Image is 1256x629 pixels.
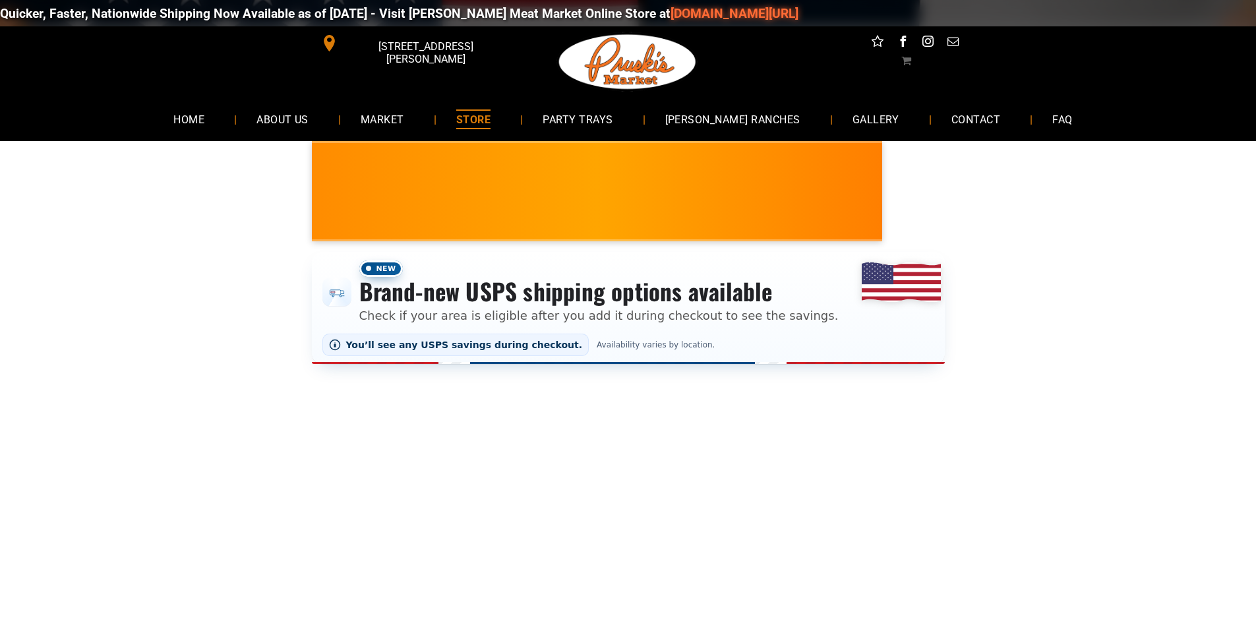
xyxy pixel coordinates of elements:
[871,200,1130,222] span: [PERSON_NAME] MARKET
[1032,102,1092,136] a: FAQ
[663,6,791,21] a: [DOMAIN_NAME][URL]
[523,102,632,136] a: PARTY TRAYS
[944,33,961,53] a: email
[894,33,911,53] a: facebook
[436,102,510,136] a: STORE
[359,307,839,324] p: Check if your area is eligible after you add it during checkout to see the savings.
[645,102,820,136] a: [PERSON_NAME] RANCHES
[833,102,919,136] a: GALLERY
[340,34,510,72] span: [STREET_ADDRESS][PERSON_NAME]
[919,33,936,53] a: instagram
[869,33,886,53] a: Social network
[359,260,403,277] span: New
[312,252,945,364] div: Shipping options announcement
[341,102,424,136] a: MARKET
[154,102,224,136] a: HOME
[237,102,328,136] a: ABOUT US
[594,340,717,349] span: Availability varies by location.
[556,26,699,98] img: Pruski-s+Market+HQ+Logo2-1920w.png
[346,340,583,350] span: You’ll see any USPS savings during checkout.
[312,33,514,53] a: [STREET_ADDRESS][PERSON_NAME]
[932,102,1020,136] a: CONTACT
[359,277,839,306] h3: Brand-new USPS shipping options available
